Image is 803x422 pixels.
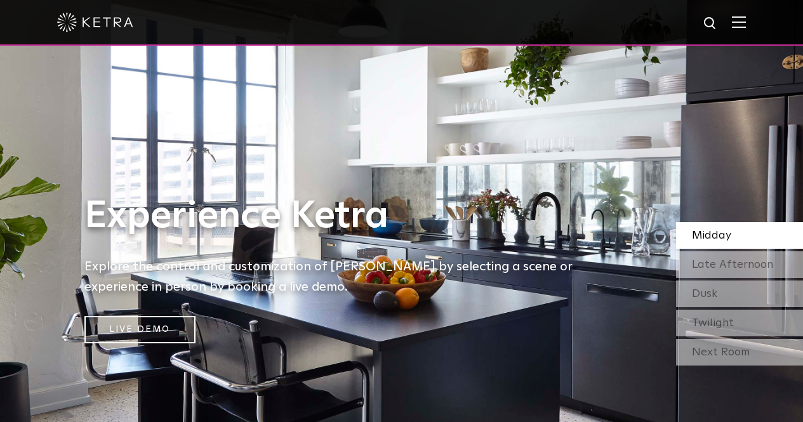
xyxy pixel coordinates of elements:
[692,288,717,300] span: Dusk
[676,339,803,366] div: Next Room
[57,13,133,32] img: ketra-logo-2019-white
[84,256,592,297] h5: Explore the control and customization of [PERSON_NAME] by selecting a scene or experience in pers...
[692,259,773,270] span: Late Afternoon
[703,16,719,32] img: search icon
[84,195,592,237] h1: Experience Ketra
[84,316,196,343] a: Live Demo
[692,230,731,241] span: Midday
[732,16,746,28] img: Hamburger%20Nav.svg
[692,317,734,329] span: Twilight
